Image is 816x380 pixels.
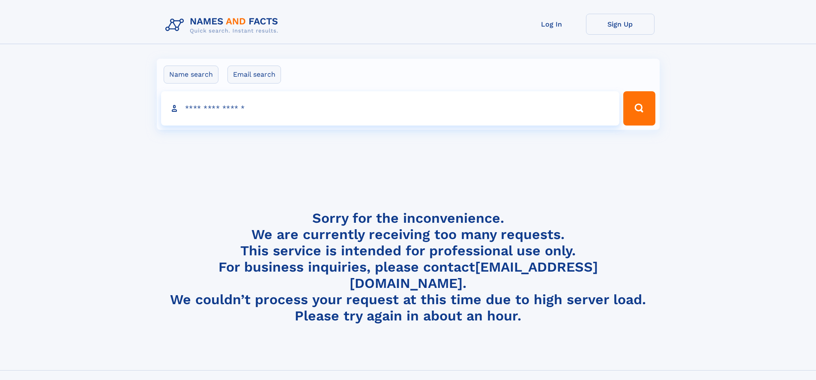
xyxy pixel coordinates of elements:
[164,66,218,84] label: Name search
[161,91,620,126] input: search input
[162,210,655,324] h4: Sorry for the inconvenience. We are currently receiving too many requests. This service is intend...
[227,66,281,84] label: Email search
[586,14,655,35] a: Sign Up
[162,14,285,37] img: Logo Names and Facts
[350,259,598,291] a: [EMAIL_ADDRESS][DOMAIN_NAME]
[623,91,655,126] button: Search Button
[517,14,586,35] a: Log In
